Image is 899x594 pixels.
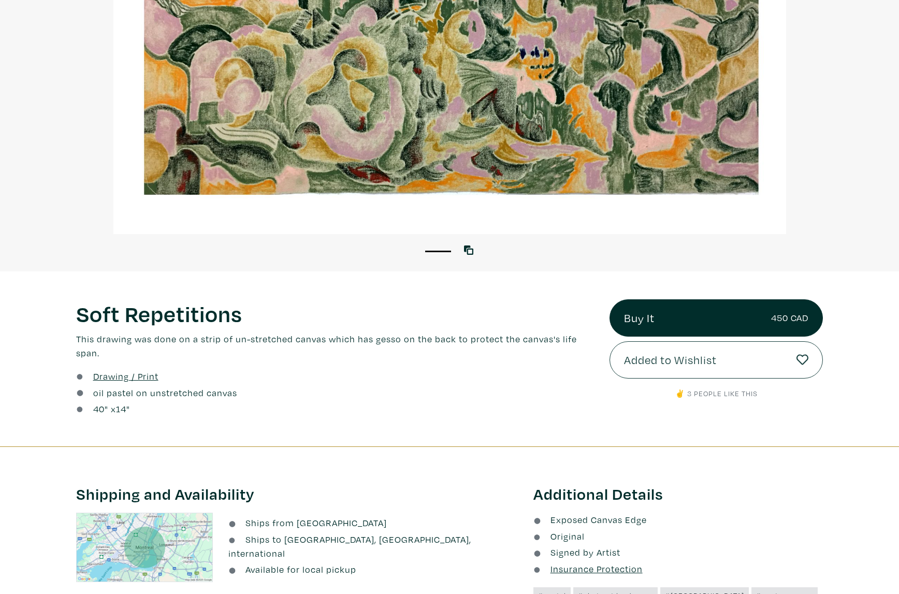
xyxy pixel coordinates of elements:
u: Drawing / Print [93,370,158,382]
li: Available for local pickup [228,562,518,576]
u: Insurance Protection [550,563,643,575]
button: 1 of 1 [425,251,451,252]
a: Added to Wishlist [610,341,823,379]
a: Buy It450 CAD [610,299,823,337]
p: ✌️ 3 people like this [610,388,823,399]
li: Original [533,529,823,543]
span: Added to Wishlist [624,351,717,369]
span: 14 [116,403,126,415]
a: oil pastel on unstretched canvas [93,386,237,400]
h1: Soft Repetitions [76,299,594,327]
small: 450 CAD [771,311,808,325]
li: Signed by Artist [533,545,823,559]
li: Ships to [GEOGRAPHIC_DATA], [GEOGRAPHIC_DATA], international [228,532,518,560]
p: This drawing was done on a strip of un-stretched canvas which has gesso on the back to protect th... [76,332,594,360]
h3: Additional Details [533,484,823,504]
a: Insurance Protection [533,563,642,575]
span: 40 [93,403,105,415]
li: Ships from [GEOGRAPHIC_DATA] [228,516,518,530]
li: Exposed Canvas Edge [533,513,823,527]
h3: Shipping and Availability [76,484,518,504]
a: Drawing / Print [93,369,158,383]
img: staticmap [76,513,213,582]
div: " x " [93,402,130,416]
